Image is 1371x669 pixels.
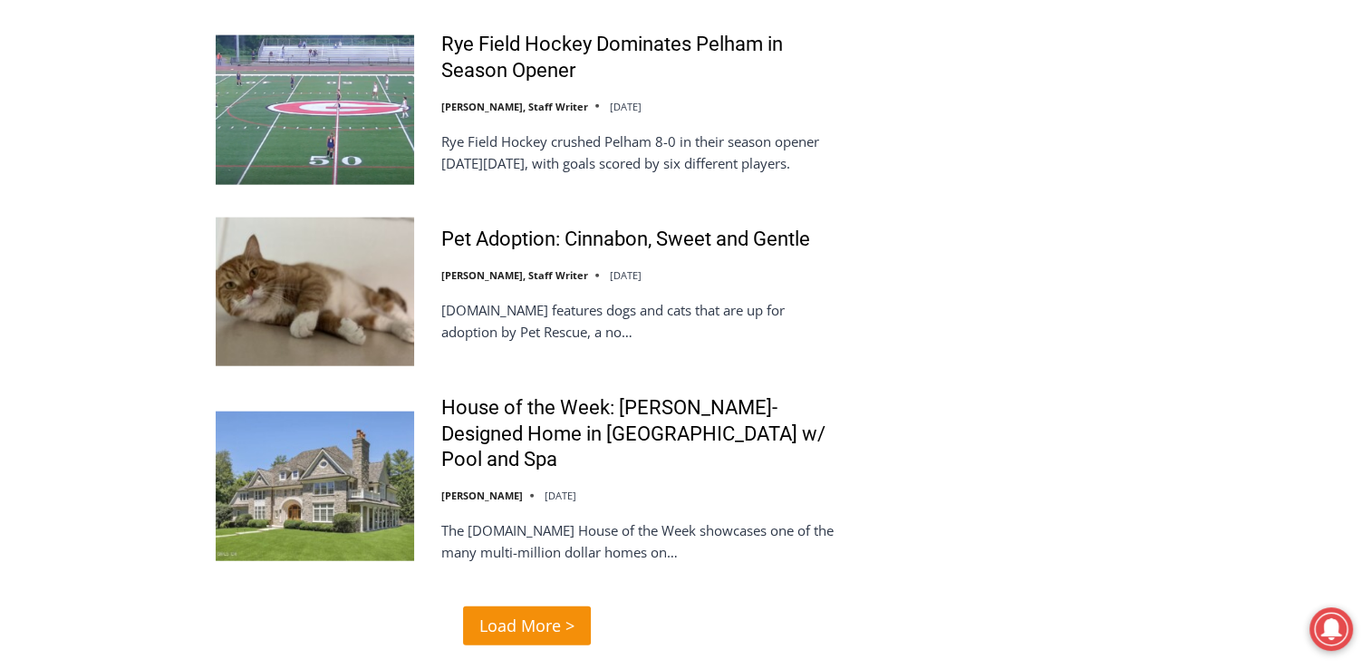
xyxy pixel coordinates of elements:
[187,113,266,217] div: "Chef [PERSON_NAME] omakase menu is nirvana for lovers of great Japanese food."
[1,182,182,226] a: Open Tues. - Sun. [PHONE_NUMBER]
[5,187,178,256] span: Open Tues. - Sun. [PHONE_NUMBER]
[216,35,414,184] img: Rye Field Hockey Dominates Pelham in Season Opener
[479,613,574,639] span: Load More >
[545,489,576,502] time: [DATE]
[441,227,810,253] a: Pet Adoption: Cinnabon, Sweet and Gentle
[441,131,839,174] p: Rye Field Hockey crushed Pelham 8-0 in their season opener [DATE][DATE], with goals scored by six...
[474,180,840,221] span: Intern @ [DOMAIN_NAME]
[441,489,523,502] a: [PERSON_NAME]
[441,395,839,473] a: House of the Week: [PERSON_NAME]-Designed Home in [GEOGRAPHIC_DATA] w/ Pool and Spa
[458,1,856,176] div: "I learned about the history of a place I’d honestly never considered even as a resident of [GEOG...
[441,32,839,83] a: Rye Field Hockey Dominates Pelham in Season Opener
[216,412,414,560] img: House of the Week: Rich Granoff-Designed Home in Greenwich w/ Pool and Spa
[216,218,414,366] img: Pet Adoption: Cinnabon, Sweet and Gentle
[610,268,642,282] time: [DATE]
[436,176,878,226] a: Intern @ [DOMAIN_NAME]
[441,268,588,282] a: [PERSON_NAME], Staff Writer
[441,519,839,563] p: The [DOMAIN_NAME] House of the Week showcases one of the many multi-million dollar homes on…
[463,606,591,645] a: Load More >
[610,100,642,113] time: [DATE]
[441,100,588,113] a: [PERSON_NAME], Staff Writer
[441,299,839,343] p: [DOMAIN_NAME] features dogs and cats that are up for adoption by Pet Rescue, a no…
